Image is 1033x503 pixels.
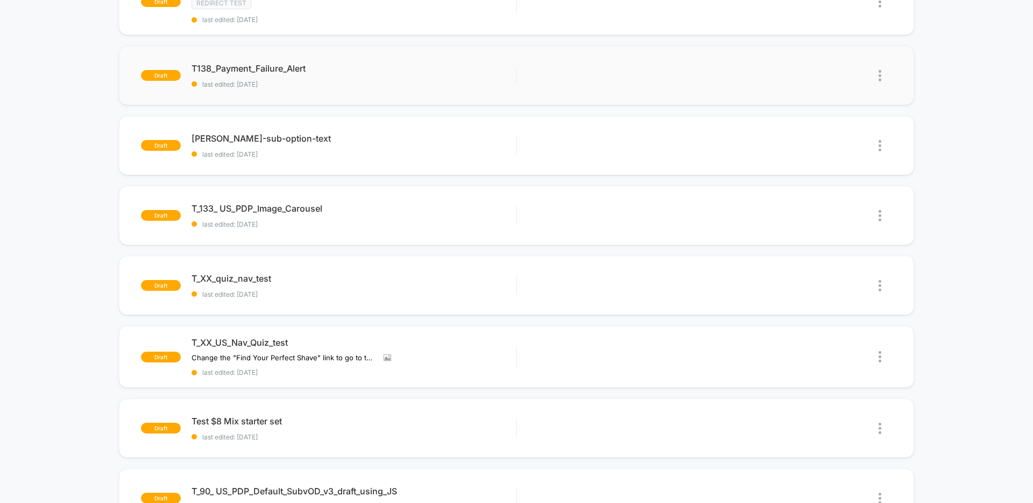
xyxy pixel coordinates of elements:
[192,16,516,24] span: last edited: [DATE]
[192,220,516,228] span: last edited: [DATE]
[141,70,181,81] span: draft
[192,133,516,144] span: [PERSON_NAME]-sub-option-text
[192,203,516,214] span: T_133_ US_PDP_Image_Carousel
[192,273,516,284] span: T_XX_quiz_nav_test
[141,423,181,434] span: draft
[192,416,516,427] span: Test $8 Mix starter set
[141,280,181,291] span: draft
[141,210,181,221] span: draft
[879,351,881,362] img: close
[141,140,181,151] span: draft
[192,63,516,74] span: T138_Payment_Failure_Alert
[879,210,881,221] img: close
[879,423,881,434] img: close
[192,80,516,88] span: last edited: [DATE]
[879,70,881,81] img: close
[192,337,516,348] span: T_XX_US_Nav_Quiz_test
[192,353,376,362] span: Change the "Find Your Perfect Shave" link to go to the new build-your-starter-set quiz. Measure c...
[192,290,516,298] span: last edited: [DATE]
[192,150,516,158] span: last edited: [DATE]
[192,433,516,441] span: last edited: [DATE]
[192,368,516,376] span: last edited: [DATE]
[879,140,881,151] img: close
[879,280,881,291] img: close
[192,486,516,497] span: T_90_ US_PDP_Default_SubvOD_v3_draft_using_JS
[141,352,181,362] span: draft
